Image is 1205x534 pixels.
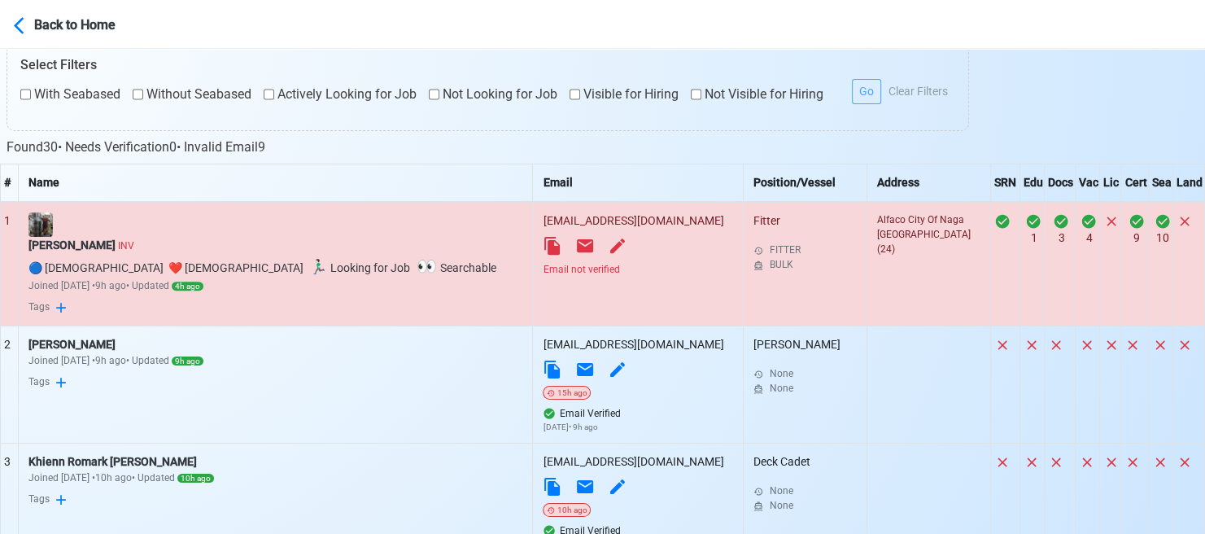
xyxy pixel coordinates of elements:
[1,202,19,326] td: 1
[28,374,522,391] div: Tags
[177,474,214,483] span: 10h ago
[770,243,851,257] div: FITTER
[770,381,851,396] div: None
[1075,164,1099,202] th: Vac
[264,85,274,104] input: Actively Looking for Job
[543,453,733,471] div: [EMAIL_ADDRESS][DOMAIN_NAME]
[1124,230,1148,247] div: 9
[877,212,975,256] div: Alfaco City Of Naga [GEOGRAPHIC_DATA] (24)
[172,282,203,291] span: 4h ago
[570,85,679,104] label: Visible for Hiring
[543,212,733,230] div: [EMAIL_ADDRESS][DOMAIN_NAME]
[28,278,522,293] div: Joined [DATE] • 9h ago • Updated
[20,85,31,104] input: With Seabased
[13,5,157,43] button: Back to Home
[118,240,134,252] span: INV
[20,85,120,104] label: With Seabased
[413,261,496,274] span: Searchable
[429,85,557,104] label: Not Looking for Job
[133,85,251,104] label: Without Seabased
[309,258,327,275] span: 🏃🏻‍♂️
[990,164,1019,202] th: SRN
[1173,164,1205,202] th: Land
[744,164,867,202] th: Position/Vessel
[1152,230,1172,247] div: 10
[28,471,522,485] div: Joined [DATE] • 10h ago • Updated
[1121,164,1149,202] th: Cert
[429,85,439,104] input: Not Looking for Job
[770,498,851,513] div: None
[543,421,733,433] p: [DATE] • 9h ago
[543,262,733,277] div: Email not verified
[691,85,823,104] label: Not Visible for Hiring
[34,12,156,35] div: Back to Home
[852,79,881,104] button: Go
[28,453,522,471] div: Khienn Romark [PERSON_NAME]
[28,300,522,316] div: Tags
[753,336,851,396] div: [PERSON_NAME]
[753,453,851,513] div: Deck Cadet
[753,212,851,272] div: Fitter
[1079,230,1099,247] div: 4
[543,336,733,353] div: [EMAIL_ADDRESS][DOMAIN_NAME]
[18,164,532,202] th: Name
[28,336,522,353] div: [PERSON_NAME]
[1048,230,1075,247] div: 3
[543,406,733,421] div: Email Verified
[570,85,580,104] input: Visible for Hiring
[1100,164,1121,202] th: Lic
[867,164,990,202] th: Address
[1148,164,1172,202] th: Sea
[533,164,744,202] th: Email
[543,386,591,400] div: 15h ago
[1024,230,1044,247] div: 1
[264,85,417,104] label: Actively Looking for Job
[770,257,851,272] div: BULK
[691,85,701,104] input: Not Visible for Hiring
[1045,164,1076,202] th: Docs
[1,164,19,202] th: #
[306,261,410,274] span: Looking for Job
[28,261,500,274] span: gender
[28,237,522,254] div: [PERSON_NAME]
[172,357,203,365] span: 9h ago
[28,353,522,368] div: Joined [DATE] • 9h ago • Updated
[1019,164,1044,202] th: Edu
[28,492,522,508] div: Tags
[20,57,955,72] h6: Select Filters
[543,503,591,517] div: 10h ago
[770,366,851,381] div: None
[417,256,437,276] span: 👀
[770,484,851,498] div: None
[1,326,19,443] td: 2
[133,85,143,104] input: Without Seabased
